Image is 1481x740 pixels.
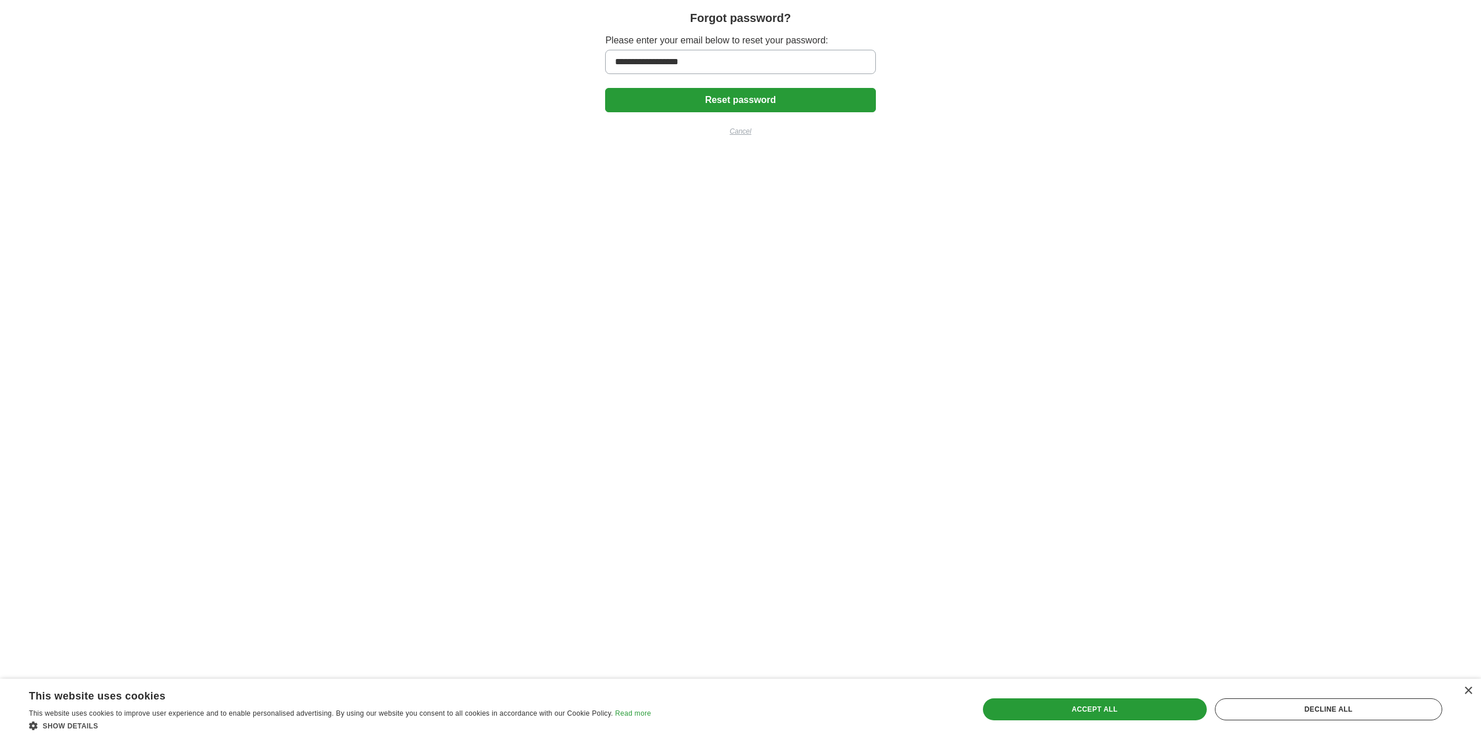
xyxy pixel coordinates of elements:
span: Show details [43,722,98,730]
span: This website uses cookies to improve user experience and to enable personalised advertising. By u... [29,709,613,717]
div: Accept all [983,698,1207,720]
div: This website uses cookies [29,686,622,703]
div: Close [1464,687,1472,695]
div: Show details [29,720,651,731]
a: Read more, opens a new window [615,709,651,717]
div: Decline all [1215,698,1442,720]
a: Cancel [605,126,875,137]
label: Please enter your email below to reset your password: [605,34,875,47]
h1: Forgot password? [690,9,791,27]
button: Reset password [605,88,875,112]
